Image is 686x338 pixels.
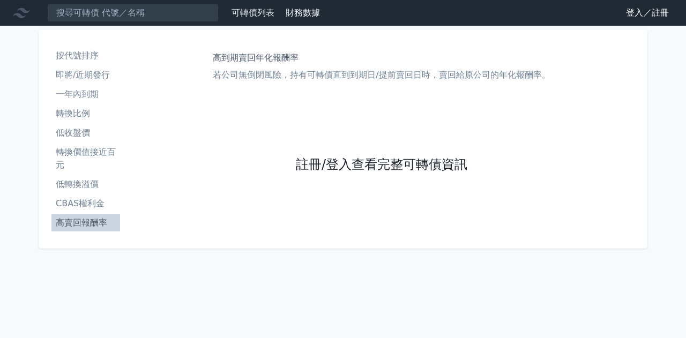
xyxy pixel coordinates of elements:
a: 註冊/登入查看完整可轉債資訊 [296,156,467,174]
a: 轉換價值接近百元 [51,144,120,174]
a: CBAS權利金 [51,195,120,212]
li: 即將/近期發行 [51,69,120,81]
p: 若公司無倒閉風險，持有可轉債直到到期日/提前賣回日時，賣回給原公司的年化報酬率。 [213,69,550,81]
input: 搜尋可轉債 代號／名稱 [47,4,219,22]
li: 低收盤價 [51,126,120,139]
a: 即將/近期發行 [51,66,120,84]
a: 可轉債列表 [232,7,274,18]
a: 低收盤價 [51,124,120,141]
a: 登入／註冊 [617,4,677,21]
li: 轉換價值接近百元 [51,146,120,171]
li: 高賣回報酬率 [51,216,120,229]
a: 低轉換溢價 [51,176,120,193]
a: 按代號排序 [51,47,120,64]
li: 低轉換溢價 [51,178,120,191]
a: 轉換比例 [51,105,120,122]
a: 一年內到期 [51,86,120,103]
h1: 高到期賣回年化報酬率 [213,51,550,64]
li: 按代號排序 [51,49,120,62]
li: CBAS權利金 [51,197,120,210]
li: 一年內到期 [51,88,120,101]
a: 高賣回報酬率 [51,214,120,231]
li: 轉換比例 [51,107,120,120]
a: 財務數據 [286,7,320,18]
